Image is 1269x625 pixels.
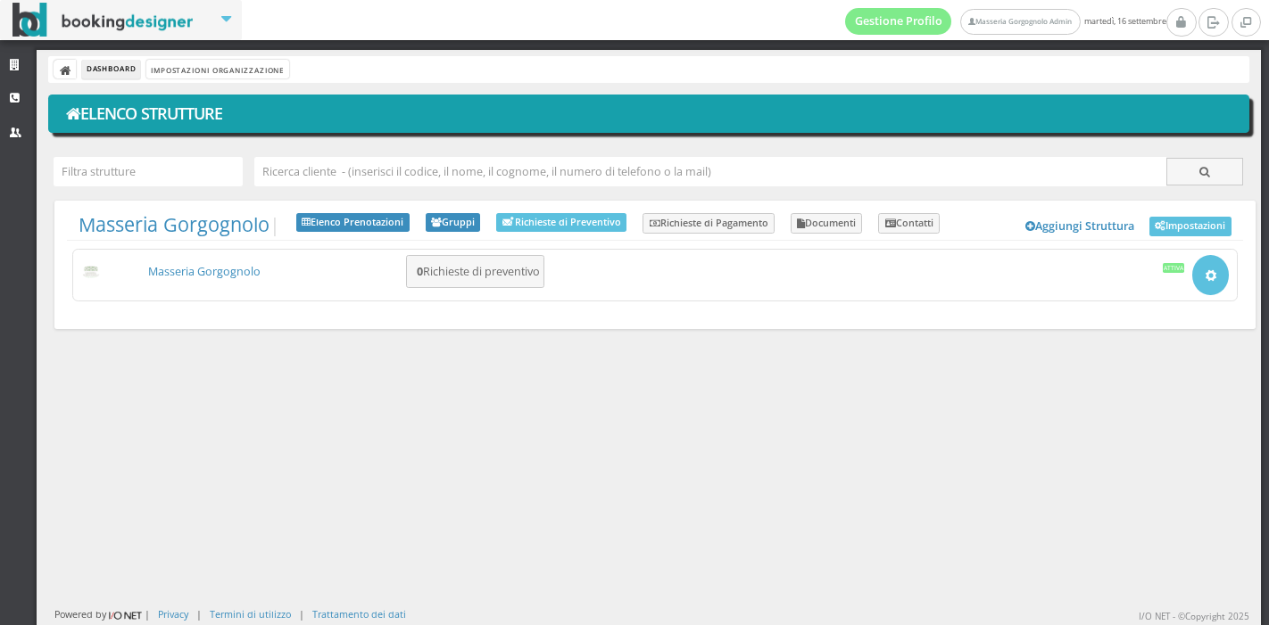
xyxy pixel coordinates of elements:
[312,607,406,621] a: Trattamento dei dati
[81,266,102,278] img: 0603869b585f11eeb13b0a069e529790_max100.png
[411,265,540,278] h5: Richieste di preventivo
[106,608,145,622] img: ionet_small_logo.png
[878,213,940,234] a: Contatti
[426,213,481,233] a: Gruppi
[960,9,1080,35] a: Masseria Gorgognolo Admin
[299,607,304,621] div: |
[79,211,270,237] a: Masseria Gorgognolo
[61,99,1238,129] h1: Elenco Strutture
[12,3,194,37] img: BookingDesigner.com
[1163,263,1185,272] div: Attiva
[417,264,423,279] b: 0
[406,255,544,288] button: 0Richieste di preventivo
[845,8,1166,35] span: martedì, 16 settembre
[1149,217,1232,236] a: Impostazioni
[496,213,626,232] a: Richieste di Preventivo
[791,213,863,234] a: Documenti
[643,213,775,234] a: Richieste di Pagamento
[254,157,1167,186] input: Ricerca cliente - (inserisci il codice, il nome, il cognome, il numero di telefono o la mail)
[82,60,140,79] li: Dashboard
[146,60,288,78] a: Impostazioni Organizzazione
[210,607,291,621] a: Termini di utilizzo
[54,157,243,186] input: Filtra strutture
[54,607,150,622] div: Powered by |
[296,213,410,233] a: Elenco Prenotazioni
[1016,213,1145,240] a: Aggiungi Struttura
[196,607,202,621] div: |
[148,264,261,279] a: Masseria Gorgognolo
[79,213,280,236] span: |
[158,607,188,621] a: Privacy
[845,8,952,35] a: Gestione Profilo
